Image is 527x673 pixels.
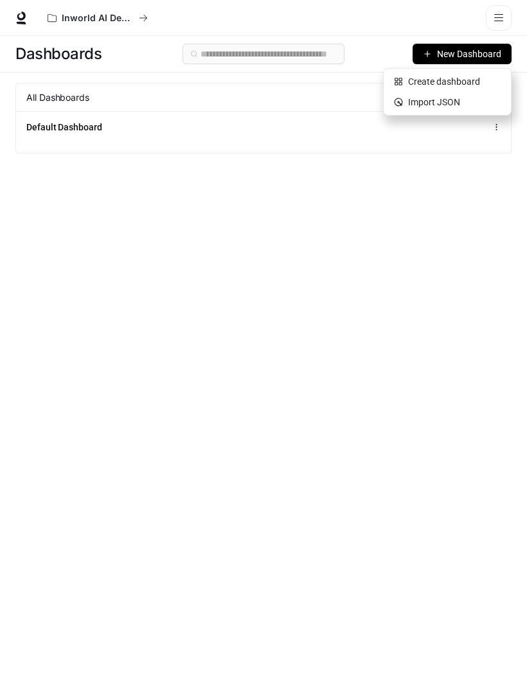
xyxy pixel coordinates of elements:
[26,91,89,104] span: All Dashboards
[15,41,102,67] span: Dashboards
[26,121,102,134] a: Default Dashboard
[42,5,154,31] button: All workspaces
[413,44,512,64] button: New Dashboard
[486,5,512,31] button: open drawer
[62,13,134,24] p: Inworld AI Demos
[394,95,501,109] div: Import JSON
[394,74,501,89] div: Create dashboard
[437,47,501,61] span: New Dashboard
